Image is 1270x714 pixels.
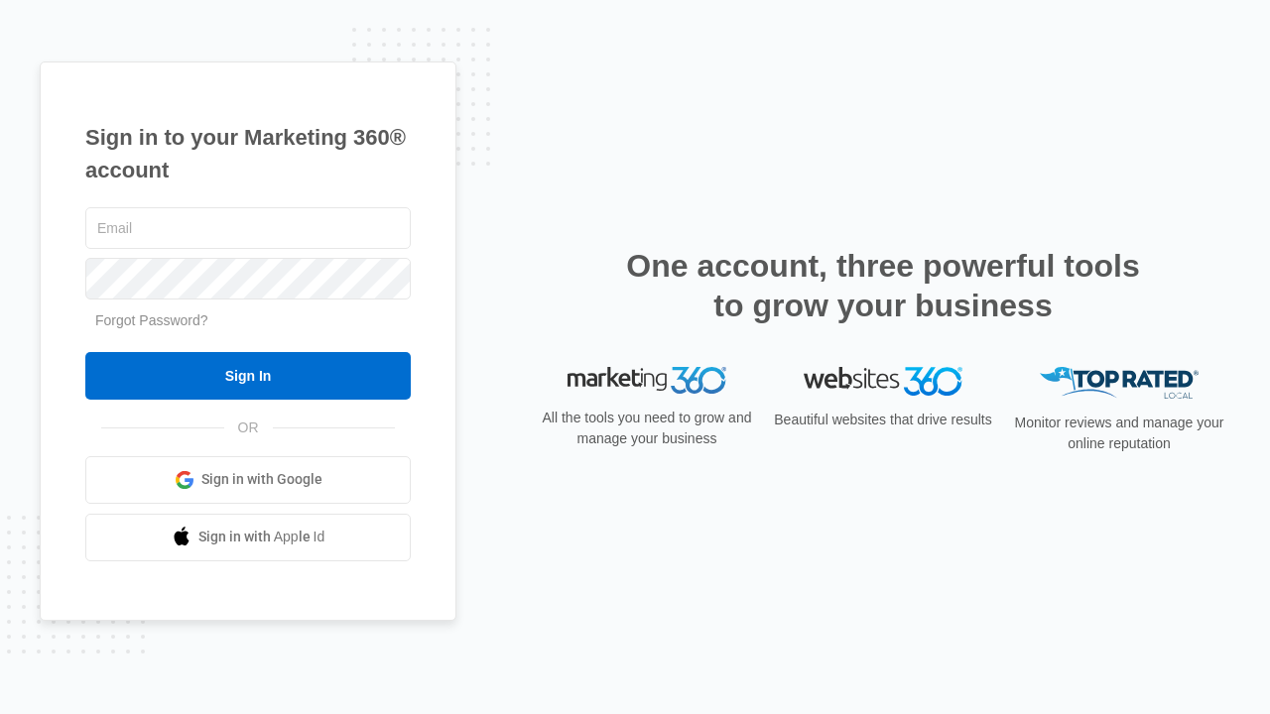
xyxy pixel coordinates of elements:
[224,417,273,438] span: OR
[85,456,411,504] a: Sign in with Google
[85,121,411,186] h1: Sign in to your Marketing 360® account
[804,367,962,396] img: Websites 360
[1040,367,1199,400] img: Top Rated Local
[536,408,758,449] p: All the tools you need to grow and manage your business
[620,246,1146,325] h2: One account, three powerful tools to grow your business
[85,514,411,561] a: Sign in with Apple Id
[85,207,411,249] input: Email
[1008,413,1230,454] p: Monitor reviews and manage your online reputation
[85,352,411,400] input: Sign In
[772,410,994,430] p: Beautiful websites that drive results
[568,367,726,395] img: Marketing 360
[198,527,325,547] span: Sign in with Apple Id
[201,469,322,490] span: Sign in with Google
[95,312,208,328] a: Forgot Password?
